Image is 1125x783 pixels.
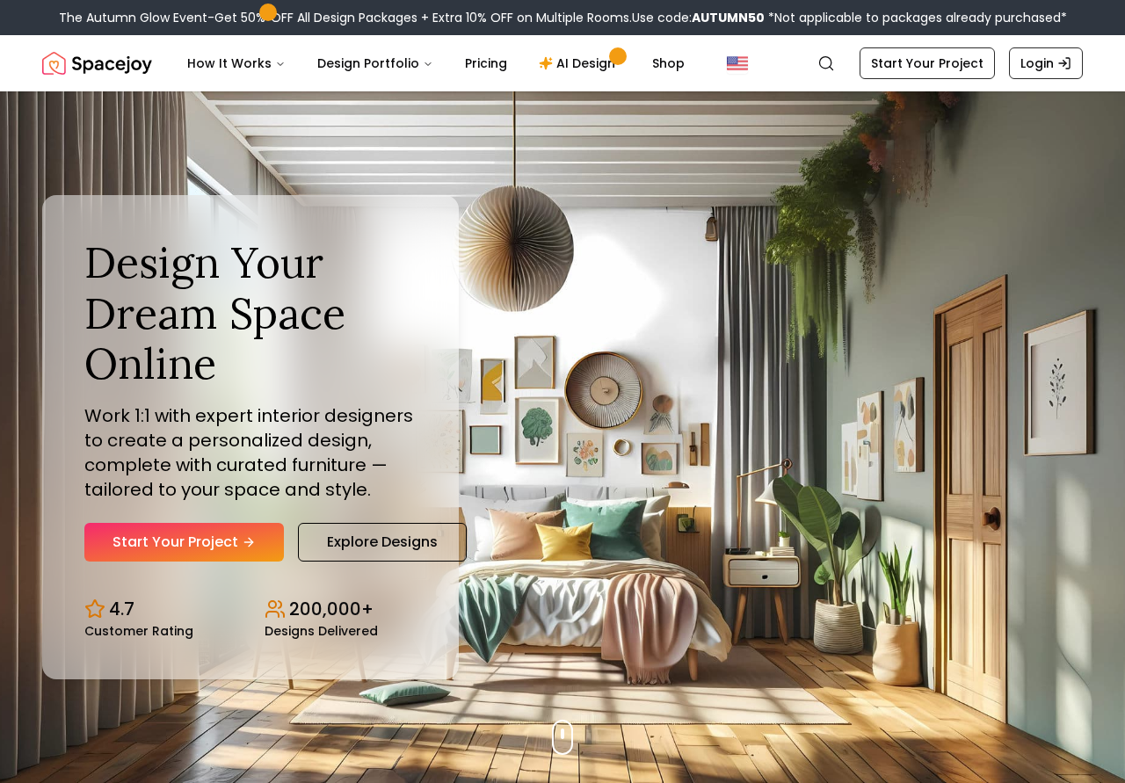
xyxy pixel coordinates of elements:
span: Use code: [632,9,765,26]
b: AUTUMN50 [692,9,765,26]
a: AI Design [525,46,635,81]
a: Spacejoy [42,46,152,81]
a: Start Your Project [84,523,284,562]
a: Start Your Project [860,47,995,79]
div: Design stats [84,583,417,637]
a: Pricing [451,46,521,81]
span: *Not applicable to packages already purchased* [765,9,1067,26]
button: Design Portfolio [303,46,447,81]
a: Login [1009,47,1083,79]
div: The Autumn Glow Event-Get 50% OFF All Design Packages + Extra 10% OFF on Multiple Rooms. [59,9,1067,26]
button: How It Works [173,46,300,81]
img: United States [727,53,748,74]
a: Explore Designs [298,523,467,562]
p: Work 1:1 with expert interior designers to create a personalized design, complete with curated fu... [84,403,417,502]
nav: Global [42,35,1083,91]
small: Designs Delivered [265,625,378,637]
nav: Main [173,46,699,81]
p: 200,000+ [289,597,374,621]
img: Spacejoy Logo [42,46,152,81]
h1: Design Your Dream Space Online [84,237,417,389]
a: Shop [638,46,699,81]
p: 4.7 [109,597,134,621]
small: Customer Rating [84,625,193,637]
